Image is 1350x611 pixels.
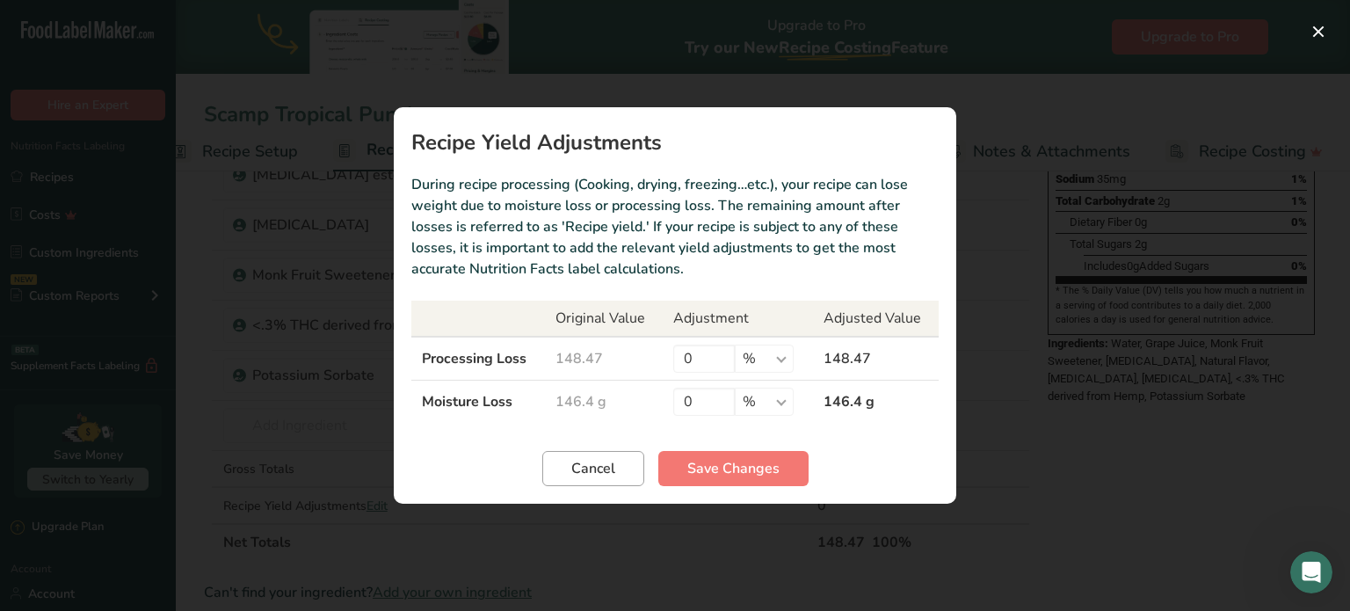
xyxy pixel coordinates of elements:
td: 146.4 g [813,381,939,424]
p: During recipe processing (Cooking, drying, freezing…etc.), your recipe can lose weight due to moi... [411,174,939,280]
span: Save Changes [687,458,780,479]
h1: Recipe Yield Adjustments [411,132,939,153]
button: Save Changes [658,451,809,486]
button: Cancel [542,451,644,486]
th: Adjustment [663,301,813,337]
th: Original Value [545,301,663,337]
td: Processing Loss [411,337,545,381]
td: Moisture Loss [411,381,545,424]
td: 148.47 [813,337,939,381]
td: 148.47 [545,337,663,381]
td: 146.4 g [545,381,663,424]
span: Cancel [571,458,615,479]
th: Adjusted Value [813,301,939,337]
iframe: Intercom live chat [1290,551,1332,593]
